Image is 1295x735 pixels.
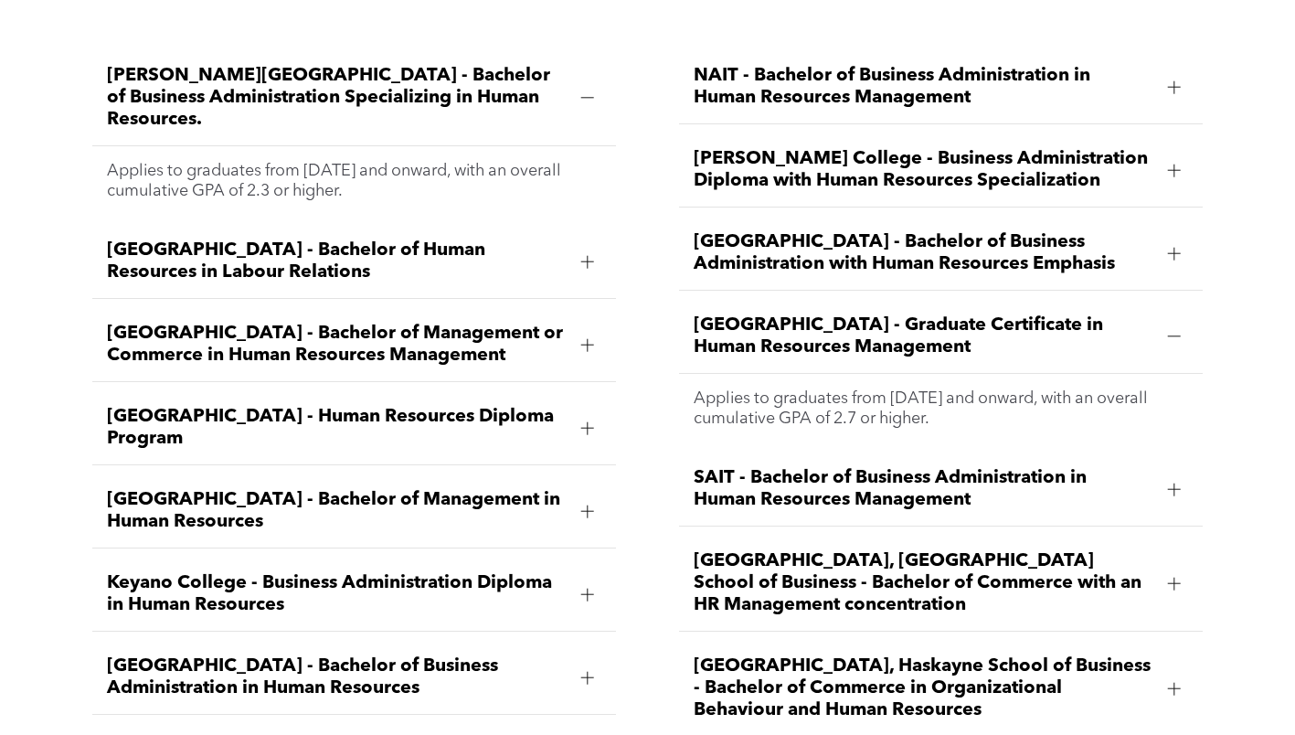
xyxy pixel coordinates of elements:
[107,323,567,367] span: [GEOGRAPHIC_DATA] - Bachelor of Management or Commerce in Human Resources Management
[107,572,567,616] span: Keyano College - Business Administration Diploma in Human Resources
[107,65,567,131] span: [PERSON_NAME][GEOGRAPHIC_DATA] - Bachelor of Business Administration Specializing in Human Resour...
[694,65,1153,109] span: NAIT - Bachelor of Business Administration in Human Resources Management
[107,406,567,450] span: [GEOGRAPHIC_DATA] - Human Resources Diploma Program
[107,489,567,533] span: [GEOGRAPHIC_DATA] - Bachelor of Management in Human Resources
[694,467,1153,511] span: SAIT - Bachelor of Business Administration in Human Resources Management
[107,240,567,283] span: [GEOGRAPHIC_DATA] - Bachelor of Human Resources in Labour Relations
[107,161,601,201] p: Applies to graduates from [DATE] and onward, with an overall cumulative GPA of 2.3 or higher.
[694,148,1153,192] span: [PERSON_NAME] College - Business Administration Diploma with Human Resources Specialization
[694,389,1188,429] p: Applies to graduates from [DATE] and onward, with an overall cumulative GPA of 2.7 or higher.
[694,655,1153,721] span: [GEOGRAPHIC_DATA], Haskayne School of Business - Bachelor of Commerce in Organizational Behaviour...
[694,231,1153,275] span: [GEOGRAPHIC_DATA] - Bachelor of Business Administration with Human Resources Emphasis
[694,314,1153,358] span: [GEOGRAPHIC_DATA] - Graduate Certificate in Human Resources Management
[107,655,567,699] span: [GEOGRAPHIC_DATA] - Bachelor of Business Administration in Human Resources
[694,550,1153,616] span: [GEOGRAPHIC_DATA], [GEOGRAPHIC_DATA] School of Business - Bachelor of Commerce with an HR Managem...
